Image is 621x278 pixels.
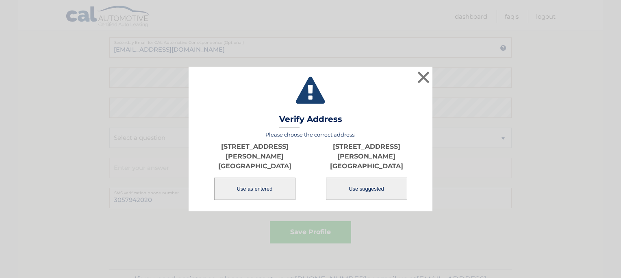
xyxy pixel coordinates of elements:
button: × [415,69,432,85]
button: Use as entered [214,178,295,200]
p: [STREET_ADDRESS][PERSON_NAME] [GEOGRAPHIC_DATA] [310,142,422,171]
p: [STREET_ADDRESS][PERSON_NAME] [GEOGRAPHIC_DATA] [199,142,310,171]
div: Please choose the correct address: [199,131,422,201]
button: Use suggested [326,178,407,200]
h3: Verify Address [279,114,342,128]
